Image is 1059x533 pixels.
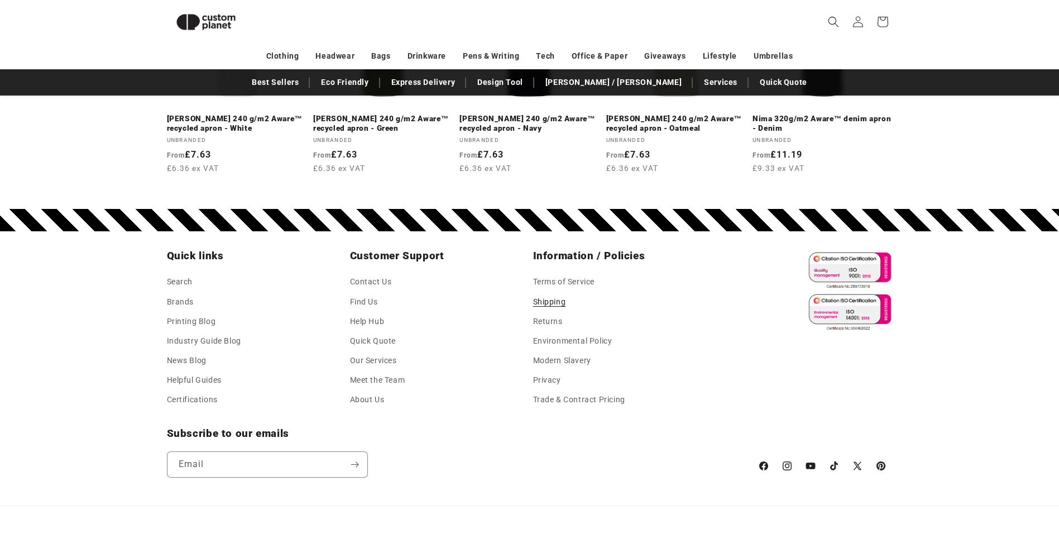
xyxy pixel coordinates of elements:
a: [PERSON_NAME] 240 g/m2 Aware™ recycled apron - Oatmeal [606,114,746,134]
a: Printing Blog [167,312,216,331]
h2: Quick links [167,249,343,263]
a: Returns [533,312,563,331]
a: Lifestyle [703,46,737,66]
a: Search [167,275,193,292]
a: Best Sellers [246,73,304,92]
a: Certifications [167,390,218,410]
a: [PERSON_NAME] 240 g/m2 Aware™ recycled apron - Navy [459,114,599,134]
a: Office & Paper [572,46,627,66]
a: Find Us [350,292,378,312]
a: Quick Quote [754,73,813,92]
a: Drinkware [408,46,446,66]
a: Helpful Guides [167,370,222,390]
a: Modern Slavery [533,351,591,370]
a: Brands [167,292,194,312]
a: Headwear [315,46,354,66]
img: Custom Planet [167,4,245,40]
a: [PERSON_NAME] / [PERSON_NAME] [540,73,687,92]
a: Services [698,73,743,92]
a: Clothing [266,46,299,66]
a: Shipping [533,292,566,312]
img: ISO 9001 Certified [804,249,893,291]
a: Environmental Policy [533,331,612,351]
a: Tech [536,46,554,66]
a: Trade & Contract Pricing [533,390,625,410]
a: Express Delivery [386,73,461,92]
a: Eco Friendly [315,73,374,92]
a: Industry Guide Blog [167,331,241,351]
a: Nima 320g/m2 Aware™ denim apron - Denim [753,114,892,134]
a: [PERSON_NAME] 240 g/m2 Aware™ recycled apron - White [167,114,306,134]
a: Quick Quote [350,331,396,351]
img: ISO 14001 Certified [804,291,893,333]
a: [PERSON_NAME] 240 g/m2 Aware™ recycled apron - Green [313,114,453,134]
a: Contact Us [350,275,392,292]
a: Meet the Team [350,370,405,390]
h2: Information / Policies [533,249,710,263]
a: Pens & Writing [463,46,519,66]
h2: Customer Support [350,249,526,263]
iframe: Chat Widget [873,412,1059,533]
a: Bags [371,46,390,66]
h2: Subscribe to our emails [167,427,746,440]
a: Terms of Service [533,275,595,292]
a: Umbrellas [754,46,793,66]
a: About Us [350,390,385,410]
button: Subscribe [343,451,367,478]
summary: Search [821,9,846,34]
a: News Blog [167,351,207,370]
a: Our Services [350,351,397,370]
a: Giveaways [644,46,686,66]
a: Privacy [533,370,561,390]
a: Design Tool [472,73,529,92]
a: Help Hub [350,312,385,331]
